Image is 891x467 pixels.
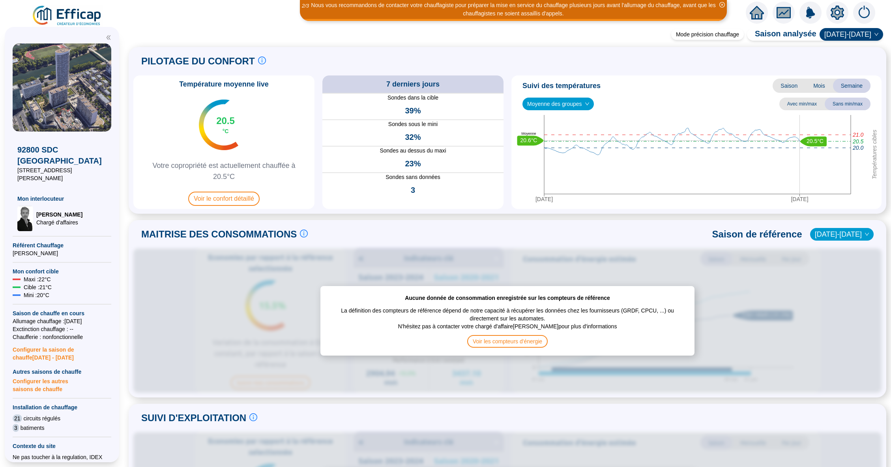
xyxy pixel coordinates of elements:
[137,160,311,182] span: Votre copropriété est actuellement chauffée à 20.5°C
[17,195,107,203] span: Mon interlocuteur
[24,283,52,291] span: Cible : 21 °C
[13,325,111,333] span: Exctinction chauffage : --
[865,232,869,237] span: down
[585,102,590,106] span: down
[258,56,266,64] span: info-circle
[747,28,816,41] span: Saison analysée
[36,211,82,218] span: [PERSON_NAME]
[223,127,229,135] span: °C
[322,94,504,102] span: Sondes dans la cible
[386,79,440,90] span: 7 derniers jours
[522,80,601,91] span: Suivi des températures
[174,79,273,90] span: Température moyenne live
[36,218,82,226] span: Chargé d'affaires
[216,115,235,127] span: 20.5
[712,228,802,241] span: Saison de référence
[301,1,726,18] div: Nous vous recommandons de contacter votre chauffagiste pour préparer la mise en service du chauff...
[13,241,111,249] span: Référent Chauffage
[853,2,875,24] img: alerts
[32,5,103,27] img: efficap energie logo
[21,424,45,432] span: batiments
[13,267,111,275] span: Mon confort cible
[805,79,833,93] span: Mois
[322,173,504,181] span: Sondes sans données
[398,322,617,335] span: N'hésitez pas à contacter votre chargé d'affaire [PERSON_NAME] pour plus d'informations
[852,145,863,151] tspan: 20.0
[322,120,504,128] span: Sondes sous le mini
[24,414,60,422] span: circuits régulés
[411,185,415,196] span: 3
[777,6,791,20] span: fund
[405,132,421,143] span: 32%
[13,424,19,432] span: 3
[825,98,870,110] span: Sans min/max
[13,333,111,341] span: Chaufferie : non fonctionnelle
[141,228,297,241] span: MAITRISE DES CONSOMMATIONS
[106,35,111,40] span: double-left
[13,341,111,362] span: Configurer la saison de chauffe [DATE] - [DATE]
[750,6,764,20] span: home
[141,55,255,68] span: PILOTAGE DU CONFORT
[815,228,869,240] span: 2022-2023
[13,368,111,376] span: Autres saisons de chauffe
[799,2,822,24] img: alerts
[773,79,805,93] span: Saison
[24,291,49,299] span: Mini : 20 °C
[405,158,421,169] span: 23%
[791,196,808,202] tspan: [DATE]
[141,412,246,424] span: SUIVI D'EXPLOITATION
[17,166,107,182] span: [STREET_ADDRESS][PERSON_NAME]
[199,100,239,150] img: indicateur températures
[671,29,744,40] div: Mode précision chauffage
[249,413,257,421] span: info-circle
[467,335,548,348] span: Voir les compteurs d'énergie
[13,249,111,257] span: [PERSON_NAME]
[17,206,33,231] img: Chargé d'affaires
[17,144,107,166] span: 92800 SDC [GEOGRAPHIC_DATA]
[188,192,260,206] span: Voir le confort détaillé
[24,275,51,283] span: Maxi : 22 °C
[719,2,725,8] span: close-circle
[13,414,22,422] span: 21
[852,138,863,145] tspan: 20.5
[405,294,610,302] span: Aucune donnée de consommation enregistrée sur les compteurs de référence
[521,132,536,136] text: Moyenne
[13,442,111,450] span: Contexte du site
[874,32,879,37] span: down
[871,130,878,179] tspan: Températures cibles
[824,28,878,40] span: 2024-2025
[830,6,844,20] span: setting
[779,98,825,110] span: Avec min/max
[300,230,308,237] span: info-circle
[520,137,537,143] text: 20.6°C
[807,138,824,144] text: 20.5°C
[833,79,870,93] span: Semaine
[13,376,111,393] span: Configurer les autres saisons de chauffe
[322,147,504,155] span: Sondes au dessus du maxi
[13,317,111,325] span: Allumage chauffage : [DATE]
[852,132,863,138] tspan: 21.0
[535,196,553,202] tspan: [DATE]
[302,3,309,9] i: 2 / 3
[527,98,589,110] span: Moyenne des groupes
[405,105,421,116] span: 39%
[13,309,111,317] span: Saison de chauffe en cours
[13,403,111,411] span: Installation de chauffage
[328,302,687,322] span: La définition des compteurs de référence dépend de notre capacité à récupérer les données chez le...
